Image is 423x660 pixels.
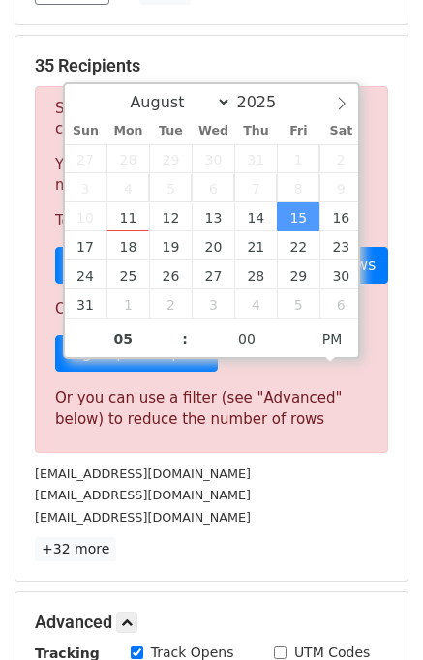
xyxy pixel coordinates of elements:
p: Your current plan supports a daily maximum of . [55,155,368,195]
span: Sun [65,125,107,137]
span: Wed [192,125,234,137]
span: August 30, 2025 [319,260,362,289]
span: August 10, 2025 [65,202,107,231]
span: August 28, 2025 [234,260,277,289]
span: July 31, 2025 [234,144,277,173]
span: August 11, 2025 [106,202,149,231]
span: August 31, 2025 [65,289,107,318]
a: +32 more [35,537,116,561]
span: Mon [106,125,149,137]
span: August 18, 2025 [106,231,149,260]
span: Thu [234,125,277,137]
input: Hour [65,319,183,358]
span: July 28, 2025 [106,144,149,173]
small: [EMAIL_ADDRESS][DOMAIN_NAME] [35,488,251,502]
span: August 15, 2025 [277,202,319,231]
span: August 8, 2025 [277,173,319,202]
span: September 2, 2025 [149,289,192,318]
span: September 4, 2025 [234,289,277,318]
span: August 7, 2025 [234,173,277,202]
small: [EMAIL_ADDRESS][DOMAIN_NAME] [35,466,251,481]
small: [EMAIL_ADDRESS][DOMAIN_NAME] [35,510,251,525]
span: August 24, 2025 [65,260,107,289]
p: Or [55,299,368,319]
span: August 25, 2025 [106,260,149,289]
span: September 6, 2025 [319,289,362,318]
span: : [182,319,188,358]
span: Fri [277,125,319,137]
span: August 16, 2025 [319,202,362,231]
iframe: Chat Widget [326,567,423,660]
span: August 26, 2025 [149,260,192,289]
a: Choose a Google Sheet with fewer rows [55,247,388,284]
a: Sign up for a plan [55,335,218,372]
span: Sat [319,125,362,137]
span: August 1, 2025 [277,144,319,173]
span: August 3, 2025 [65,173,107,202]
span: August 21, 2025 [234,231,277,260]
span: August 29, 2025 [277,260,319,289]
span: September 3, 2025 [192,289,234,318]
span: August 13, 2025 [192,202,234,231]
p: Sorry, you don't have enough daily email credits to send these emails. [55,99,368,139]
span: August 22, 2025 [277,231,319,260]
span: August 19, 2025 [149,231,192,260]
div: Or you can use a filter (see "Advanced" below) to reduce the number of rows [55,387,368,431]
span: August 27, 2025 [192,260,234,289]
input: Minute [188,319,306,358]
span: September 1, 2025 [106,289,149,318]
span: September 5, 2025 [277,289,319,318]
span: August 6, 2025 [192,173,234,202]
span: August 12, 2025 [149,202,192,231]
span: July 30, 2025 [192,144,234,173]
span: August 20, 2025 [192,231,234,260]
span: August 17, 2025 [65,231,107,260]
p: To send these emails, you can either: [55,211,368,231]
span: Click to toggle [306,319,359,358]
span: August 14, 2025 [234,202,277,231]
h5: 35 Recipients [35,55,388,76]
h5: Advanced [35,612,388,633]
span: July 27, 2025 [65,144,107,173]
span: Tue [149,125,192,137]
span: August 2, 2025 [319,144,362,173]
span: August 9, 2025 [319,173,362,202]
input: Year [231,93,301,111]
span: August 4, 2025 [106,173,149,202]
span: August 5, 2025 [149,173,192,202]
span: July 29, 2025 [149,144,192,173]
span: August 23, 2025 [319,231,362,260]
